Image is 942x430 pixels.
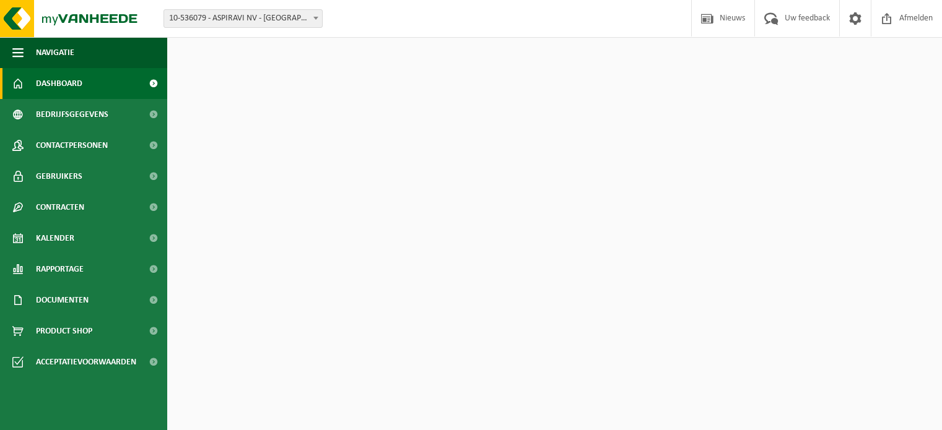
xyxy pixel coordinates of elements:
span: Documenten [36,285,89,316]
span: 10-536079 - ASPIRAVI NV - HARELBEKE [164,10,322,27]
span: Acceptatievoorwaarden [36,346,136,377]
span: Bedrijfsgegevens [36,99,108,130]
span: Navigatie [36,37,74,68]
span: Contracten [36,192,84,223]
span: Kalender [36,223,74,254]
span: Contactpersonen [36,130,108,161]
span: Product Shop [36,316,92,346]
span: Gebruikers [36,161,82,192]
span: 10-536079 - ASPIRAVI NV - HARELBEKE [164,9,323,28]
span: Dashboard [36,68,82,99]
span: Rapportage [36,254,84,285]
